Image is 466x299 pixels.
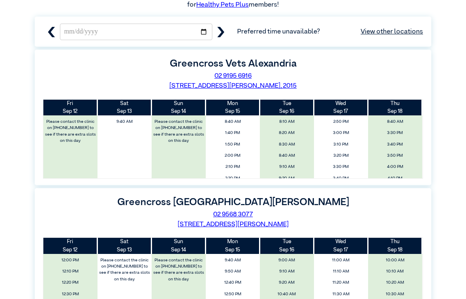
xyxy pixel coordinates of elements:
span: 8:10 AM [262,117,311,127]
span: 3:50 PM [370,151,420,160]
span: 1:50 PM [208,140,257,149]
span: 3:30 PM [370,128,420,138]
th: Sep 15 [206,100,260,115]
th: Sep 12 [43,238,97,254]
a: 02 9568 3077 [213,211,253,218]
span: 3:00 PM [316,128,366,138]
th: Sep 14 [152,100,206,115]
label: Please contact the clinic on [PHONE_NUMBER] to see if there are extra slots on this day [152,117,205,146]
label: Please contact the clinic on [PHONE_NUMBER] to see if there are extra slots on this day [44,117,97,146]
th: Sep 16 [260,238,314,254]
a: [STREET_ADDRESS][PERSON_NAME] [178,221,289,228]
a: 02 9195 6916 [214,73,252,79]
th: Sep 17 [314,238,368,254]
span: 11:30 AM [316,289,366,299]
span: 4:10 PM [370,174,420,183]
span: 9:20 AM [262,278,311,287]
span: 9:00 AM [262,256,311,265]
label: Please contact the clinic on [PHONE_NUMBER] to see if there are extra slots on this day [98,256,151,284]
span: 11:20 AM [316,278,366,287]
span: 3:40 PM [370,140,420,149]
span: 9:40 AM [100,117,150,127]
span: 8:30 AM [262,140,311,149]
span: 3:20 PM [316,151,366,160]
span: 9:10 AM [262,162,311,172]
th: Sep 15 [206,238,260,254]
th: Sep 13 [97,238,152,254]
label: Greencross [GEOGRAPHIC_DATA][PERSON_NAME] [117,197,349,207]
th: Sep 16 [260,100,314,115]
span: Preferred time unavailable? [237,27,423,37]
span: 4:00 PM [370,162,420,172]
th: Sep 14 [152,238,206,254]
span: 2:10 PM [208,162,257,172]
span: 9:10 AM [262,267,311,276]
span: 8:40 AM [262,151,311,160]
span: 10:00 AM [370,256,420,265]
span: 10:40 AM [262,289,311,299]
th: Sep 18 [368,238,422,254]
span: 11:00 AM [316,256,366,265]
span: 8:40 AM [370,117,420,127]
th: Sep 12 [43,100,97,115]
span: 12:40 PM [208,278,257,287]
span: 8:40 AM [208,117,257,127]
span: 12:00 PM [46,256,95,265]
span: 9:40 AM [208,256,257,265]
span: 3:30 PM [316,162,366,172]
th: Sep 13 [97,100,152,115]
th: Sep 17 [314,100,368,115]
a: View other locations [361,27,423,37]
a: [STREET_ADDRESS][PERSON_NAME], 2015 [169,83,297,89]
label: Please contact the clinic on [PHONE_NUMBER] to see if there are extra slots on this day [152,256,205,284]
span: 8:20 AM [262,128,311,138]
span: 2:00 PM [208,151,257,160]
span: 2:50 PM [316,117,366,127]
span: 12:50 PM [208,289,257,299]
span: 11:10 AM [316,267,366,276]
th: Sep 18 [368,100,422,115]
span: 12:10 PM [46,267,95,276]
span: 1:40 PM [208,128,257,138]
span: 12:20 PM [46,278,95,287]
span: 9:20 AM [262,174,311,183]
span: 3:10 PM [316,140,366,149]
span: 3:40 PM [316,174,366,183]
a: Healthy Pets Plus [196,2,249,8]
span: 2:20 PM [208,174,257,183]
span: 10:30 AM [370,289,420,299]
span: 12:30 PM [46,289,95,299]
span: 9:50 AM [208,267,257,276]
label: Greencross Vets Alexandria [170,59,297,69]
span: 10:10 AM [370,267,420,276]
span: 10:20 AM [370,278,420,287]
